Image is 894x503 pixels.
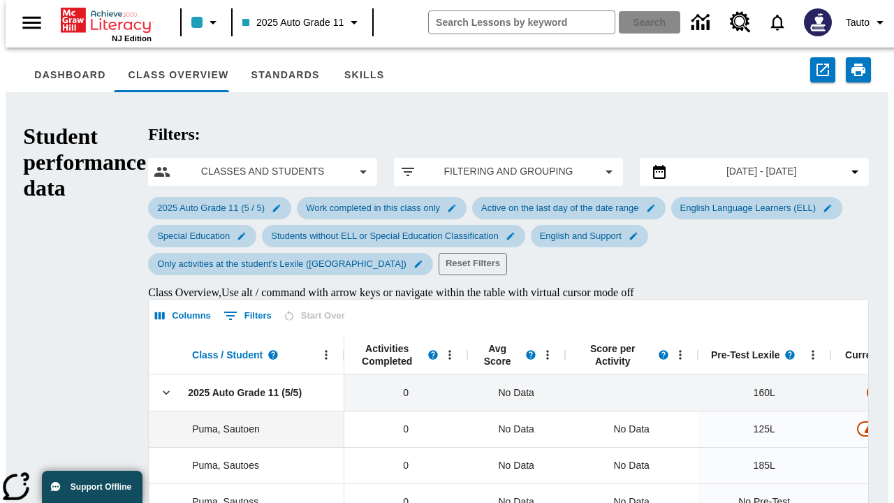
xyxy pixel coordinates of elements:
[607,415,657,443] div: No Data, Puma, Sautoen
[840,10,894,35] button: Profile/Settings
[439,344,460,365] button: Open Menu
[467,411,565,447] div: No Data, Puma, Sautoen
[474,342,520,367] span: Avg Score
[344,447,467,483] div: 0, Puma, Sautoes
[297,197,467,219] div: Edit Work completed in this class only filter selected submenu item
[473,203,647,213] span: Active on the last day of the date range
[572,342,653,367] span: Score per Activity
[531,225,648,247] div: Edit English and Support filter selected submenu item
[467,374,565,411] div: No Data, 2025 Auto Grade 11 (5/5)
[759,4,796,41] a: Notifications
[754,422,775,437] span: 125 Lexile, Puma, Sautoen
[796,4,840,41] button: Select a new avatar
[754,386,775,400] span: 160 Lexile, 2025 Auto Grade 11 (5/5)
[403,386,409,400] span: 0
[220,305,275,327] button: Show filters
[607,451,657,479] div: No Data, Puma, Sautoes
[149,258,415,269] span: Only activities at the student's Lexile ([GEOGRAPHIC_DATA])
[803,344,823,365] button: Open Menu
[112,34,152,43] span: NJ Edition
[467,447,565,483] div: No Data, Puma, Sautoes
[846,57,871,82] button: Print
[316,344,337,365] button: Open Menu
[149,203,273,213] span: 2025 Auto Grade 11 (5 / 5)
[42,471,142,503] button: Support Offline
[237,10,368,35] button: Class: 2025 Auto Grade 11, Select your class
[117,59,240,92] button: Class Overview
[423,344,444,365] button: Read more about Activities Completed
[472,197,665,219] div: Edit Active on the last day of the date range filter selected submenu item
[192,458,259,472] span: Puma, Sautoes
[532,231,630,241] span: English and Support
[148,197,291,219] div: Edit 2025 Auto Grade 11 (5 / 5) filter selected submenu item
[186,10,227,35] button: Class color is light blue. Change class color
[148,286,869,299] div: Class Overview , Use alt / command with arrow keys or navigate within the table with virtual curs...
[683,3,721,42] a: Data Center
[240,59,331,92] button: Standards
[331,59,398,92] button: Skills
[148,225,256,247] div: Edit Special Education filter selected submenu item
[403,458,409,473] span: 0
[427,164,589,179] span: Filtering and Grouping
[400,163,617,180] button: Apply filters menu item
[182,164,344,179] span: Classes and Students
[672,203,824,213] span: English Language Learners (ELL)
[148,125,869,144] h2: Filters:
[847,163,863,180] svg: Collapse Date Range Filter
[61,5,152,43] div: Home
[152,305,214,327] button: Select columns
[263,231,506,241] span: Students without ELL or Special Education Classification
[846,15,870,30] span: Tauto
[492,379,541,407] span: No Data
[188,386,302,400] span: 2025 Auto Grade 11 (5/5)
[159,386,173,400] svg: Click here to collapse the class row
[298,203,448,213] span: Work completed in this class only
[492,415,541,444] span: No Data
[520,344,541,365] button: Read more about the Average score
[262,225,525,247] div: Edit Students without ELL or Special Education Classification filter selected submenu item
[242,15,344,30] span: 2025 Auto Grade 11
[779,344,800,365] button: Read more about Pre-Test Lexile
[670,344,691,365] button: Open Menu
[804,8,832,36] img: Avatar
[711,349,780,361] span: Pre-Test Lexile
[810,57,835,82] button: Export to CSV
[726,164,797,179] span: [DATE] - [DATE]
[192,349,263,361] span: Class / Student
[192,422,260,436] span: Puma, Sautoen
[429,11,615,34] input: search field
[154,163,372,180] button: Select classes and students menu item
[492,451,541,480] span: No Data
[23,59,117,92] button: Dashboard
[645,163,863,180] button: Select the date range menu item
[754,458,775,473] span: 185 Lexile, Puma, Sautoes
[149,231,238,241] span: Special Education
[344,374,467,411] div: 0, 2025 Auto Grade 11 (5/5)
[344,411,467,447] div: 0, Puma, Sautoen
[263,344,284,365] button: Read more about Class / Student
[671,197,842,219] div: Edit English Language Learners (ELL) filter selected submenu item
[156,382,177,403] button: Click here to collapse the class row
[653,344,674,365] button: Read more about Score per Activity
[11,2,52,43] button: Open side menu
[148,253,433,275] div: Edit Only activities at the student's Lexile (Reading) filter selected submenu item
[71,482,131,492] span: Support Offline
[351,342,423,367] span: Activities Completed
[403,422,409,437] span: 0
[721,3,759,41] a: Resource Center, Will open in new tab
[537,344,558,365] button: Open Menu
